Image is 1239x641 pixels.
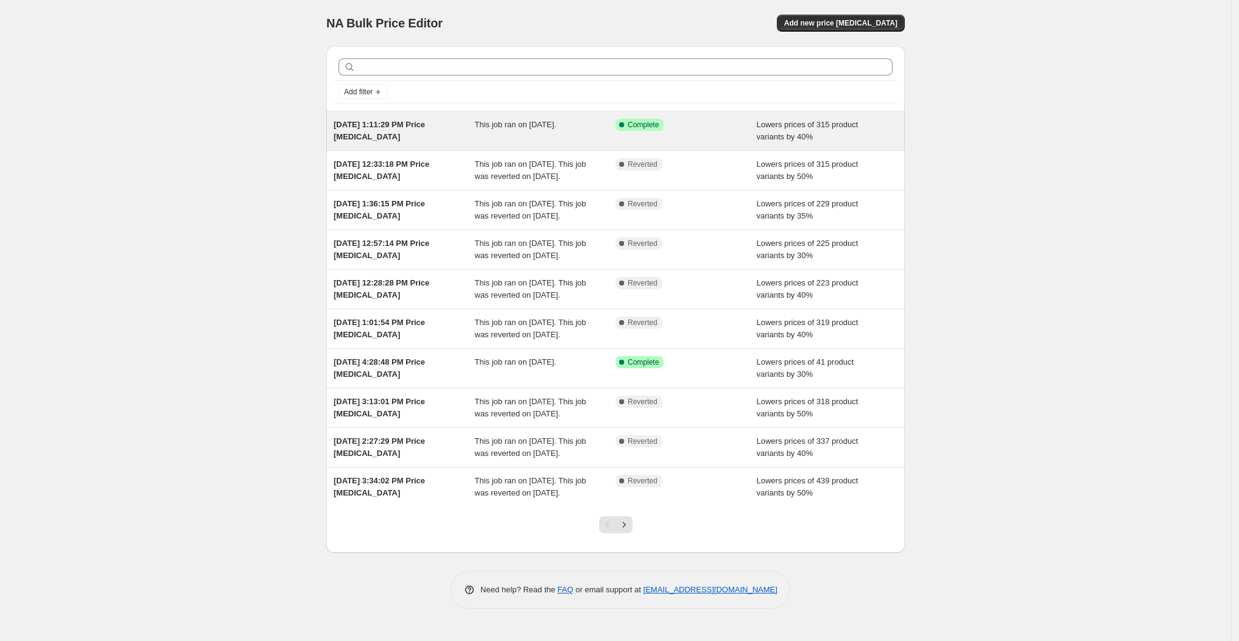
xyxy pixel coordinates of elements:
[628,120,659,130] span: Complete
[628,199,658,209] span: Reverted
[757,357,854,379] span: Lowers prices of 41 product variants by 30%
[334,357,425,379] span: [DATE] 4:28:48 PM Price [MEDICAL_DATA]
[558,585,574,594] a: FAQ
[644,585,777,594] a: [EMAIL_ADDRESS][DOMAIN_NAME]
[757,199,858,220] span: Lowers prices of 229 product variants by 35%
[475,397,586,418] span: This job ran on [DATE]. This job was reverted on [DATE].
[334,476,425,497] span: [DATE] 3:34:02 PM Price [MEDICAL_DATA]
[628,476,658,486] span: Reverted
[757,397,858,418] span: Lowers prices of 318 product variants by 50%
[628,278,658,288] span: Reverted
[475,278,586,299] span: This job ran on [DATE]. This job was reverted on [DATE].
[326,16,443,30] span: NA Bulk Price Editor
[475,476,586,497] span: This job ran on [DATE]. This job was reverted on [DATE].
[334,278,429,299] span: [DATE] 12:28:28 PM Price [MEDICAL_DATA]
[628,436,658,446] span: Reverted
[757,278,858,299] span: Lowers prices of 223 product variants by 40%
[334,436,425,458] span: [DATE] 2:27:29 PM Price [MEDICAL_DATA]
[475,357,556,366] span: This job ran on [DATE].
[334,159,429,181] span: [DATE] 12:33:18 PM Price [MEDICAL_DATA]
[628,159,658,169] span: Reverted
[599,516,633,533] nav: Pagination
[475,159,586,181] span: This job ran on [DATE]. This job was reverted on [DATE].
[777,15,905,32] button: Add new price [MEDICAL_DATA]
[334,199,425,220] span: [DATE] 1:36:15 PM Price [MEDICAL_DATA]
[344,87,373,97] span: Add filter
[628,239,658,248] span: Reverted
[475,199,586,220] span: This job ran on [DATE]. This job was reverted on [DATE].
[784,18,897,28] span: Add new price [MEDICAL_DATA]
[334,239,429,260] span: [DATE] 12:57:14 PM Price [MEDICAL_DATA]
[757,318,858,339] span: Lowers prices of 319 product variants by 40%
[574,585,644,594] span: or email support at
[628,318,658,328] span: Reverted
[616,516,633,533] button: Next
[334,120,425,141] span: [DATE] 1:11:29 PM Price [MEDICAL_DATA]
[628,397,658,407] span: Reverted
[628,357,659,367] span: Complete
[757,159,858,181] span: Lowers prices of 315 product variants by 50%
[757,436,858,458] span: Lowers prices of 337 product variants by 40%
[757,476,858,497] span: Lowers prices of 439 product variants by 50%
[475,239,586,260] span: This job ran on [DATE]. This job was reverted on [DATE].
[480,585,558,594] span: Need help? Read the
[334,318,425,339] span: [DATE] 1:01:54 PM Price [MEDICAL_DATA]
[334,397,425,418] span: [DATE] 3:13:01 PM Price [MEDICAL_DATA]
[339,85,387,99] button: Add filter
[475,436,586,458] span: This job ran on [DATE]. This job was reverted on [DATE].
[475,318,586,339] span: This job ran on [DATE]. This job was reverted on [DATE].
[475,120,556,129] span: This job ran on [DATE].
[757,239,858,260] span: Lowers prices of 225 product variants by 30%
[757,120,858,141] span: Lowers prices of 315 product variants by 40%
